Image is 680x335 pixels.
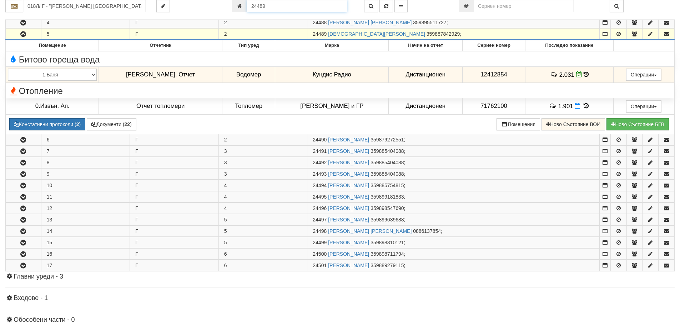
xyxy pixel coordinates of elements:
[41,145,130,156] td: 7
[328,251,369,257] a: [PERSON_NAME]
[575,103,580,109] i: Нов Отчет към 30/09/2025
[76,121,79,127] b: 2
[224,160,227,165] span: 3
[328,182,369,188] a: [PERSON_NAME]
[307,134,600,145] td: ;
[576,71,582,77] i: Редакция Отчет към 30/09/2025
[328,240,369,245] a: [PERSON_NAME]
[9,118,85,130] button: Констативни протоколи (2)
[224,217,227,222] span: 5
[8,86,63,96] span: Отопление
[480,102,507,109] span: 71762100
[371,137,404,142] span: 359879272551
[275,66,389,83] td: Кундис Радио
[222,98,275,114] td: Топломер
[130,260,219,271] td: Г
[328,262,369,268] a: [PERSON_NAME]
[275,40,389,51] th: Марка
[130,248,219,259] td: Г
[328,171,369,177] a: [PERSON_NAME]
[313,194,327,200] span: Партида №
[371,182,404,188] span: 359885754815
[313,20,327,25] span: Партида №
[5,316,675,324] h4: Обособени части - 0
[307,145,600,156] td: ;
[41,180,130,191] td: 10
[328,228,412,234] a: [PERSON_NAME] [PERSON_NAME]
[130,225,219,236] td: Г
[6,98,99,114] td: 0.Извън. Ап.
[5,295,675,302] h4: Входове - 1
[130,157,219,168] td: Г
[371,205,404,211] span: 359898547690
[313,31,327,37] span: Партида №
[99,40,222,51] th: Отчетник
[130,237,219,248] td: Г
[313,228,327,234] span: Партида №
[307,202,600,214] td: ;
[542,118,605,130] button: Ново Състояние ВОИ
[87,118,136,130] button: Документи (22)
[224,205,227,211] span: 4
[224,240,227,245] span: 5
[328,148,369,154] a: [PERSON_NAME]
[222,40,275,51] th: Тип уред
[224,228,227,234] span: 5
[307,260,600,271] td: ;
[224,194,227,200] span: 4
[224,182,227,188] span: 4
[313,182,327,188] span: Партида №
[130,214,219,225] td: Г
[525,40,613,51] th: Последно показание
[427,31,460,37] span: 359887842929
[328,31,425,37] a: [DEMOGRAPHIC_DATA][PERSON_NAME]
[130,29,219,40] td: Г
[41,191,130,202] td: 11
[307,168,600,179] td: ;
[41,237,130,248] td: 15
[313,148,327,154] span: Партида №
[313,160,327,165] span: Партида №
[550,71,559,78] span: История на забележките
[313,205,327,211] span: Партида №
[307,191,600,202] td: ;
[328,217,369,222] a: [PERSON_NAME]
[371,262,404,268] span: 359889279115
[389,98,463,114] td: Дистанционен
[328,137,369,142] a: [PERSON_NAME]
[371,251,404,257] span: 359898711794
[371,240,404,245] span: 359898310121
[371,194,404,200] span: 359899181833
[371,217,404,222] span: 359899639688
[126,71,195,78] span: [PERSON_NAME]. Отчет
[130,168,219,179] td: Г
[275,98,389,114] td: [PERSON_NAME] и ГР
[307,248,600,259] td: ;
[41,168,130,179] td: 9
[130,134,219,145] td: Г
[389,66,463,83] td: Дистанционен
[413,228,441,234] span: 0886137854
[41,29,130,40] td: 5
[389,40,463,51] th: Начин на отчет
[549,102,558,109] span: История на забележките
[313,251,327,257] span: Партида №
[307,180,600,191] td: ;
[41,134,130,145] td: 6
[130,191,219,202] td: Г
[130,180,219,191] td: Г
[41,248,130,259] td: 16
[224,137,227,142] span: 2
[328,160,369,165] a: [PERSON_NAME]
[224,148,227,154] span: 3
[41,202,130,214] td: 12
[497,118,540,130] button: Помещения
[606,118,669,130] button: Новo Състояние БГВ
[313,137,327,142] span: Партида №
[307,157,600,168] td: ;
[480,71,507,78] span: 12412854
[313,262,327,268] span: Партида №
[136,102,185,109] span: Отчет топломери
[130,145,219,156] td: Г
[6,40,99,51] th: Помещение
